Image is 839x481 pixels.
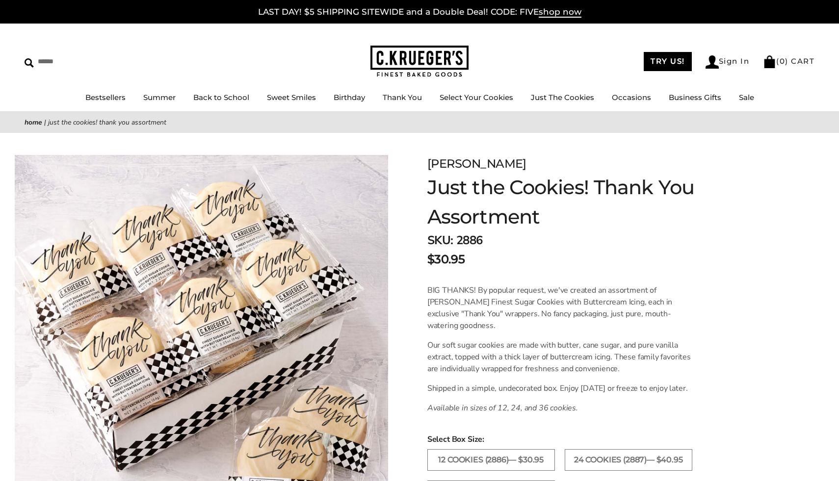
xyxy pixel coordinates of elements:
a: (0) CART [763,56,814,66]
span: $30.95 [427,251,465,268]
label: 12 COOKIES (2886)— $30.95 [427,449,555,471]
strong: SKU: [427,232,453,248]
img: C.KRUEGER'S [370,46,469,77]
a: Select Your Cookies [440,93,513,102]
span: Just the Cookies! Thank You Assortment [48,118,166,127]
a: Thank You [383,93,422,102]
span: 2886 [456,232,483,248]
a: TRY US! [644,52,692,71]
span: Select Box Size: [427,433,814,445]
span: | [44,118,46,127]
img: Account [706,55,719,69]
a: Sign In [706,55,750,69]
a: Back to School [193,93,249,102]
a: Sweet Smiles [267,93,316,102]
a: Just The Cookies [531,93,594,102]
a: Birthday [334,93,365,102]
a: Bestsellers [85,93,126,102]
span: shop now [539,7,581,18]
div: [PERSON_NAME] [427,155,740,173]
p: Shipped in a simple, undecorated box. Enjoy [DATE] or freeze to enjoy later. [427,382,696,394]
span: 0 [780,56,786,66]
a: Business Gifts [669,93,721,102]
img: Bag [763,55,776,68]
label: 24 COOKIES (2887)— $40.95 [565,449,692,471]
h1: Just the Cookies! Thank You Assortment [427,173,740,231]
a: LAST DAY! $5 SHIPPING SITEWIDE and a Double Deal! CODE: FIVEshop now [258,7,581,18]
a: Home [25,118,42,127]
em: Available in sizes of 12, 24, and 36 cookies. [427,403,578,413]
a: Summer [143,93,176,102]
a: Occasions [612,93,651,102]
img: Search [25,58,34,68]
nav: breadcrumbs [25,117,814,128]
a: Sale [739,93,754,102]
p: BIG THANKS! By popular request, we've created an assortment of [PERSON_NAME] Finest Sugar Cookies... [427,284,696,331]
p: Our soft sugar cookies are made with butter, cane sugar, and pure vanilla extract, topped with a ... [427,339,696,375]
input: Search [25,54,141,69]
